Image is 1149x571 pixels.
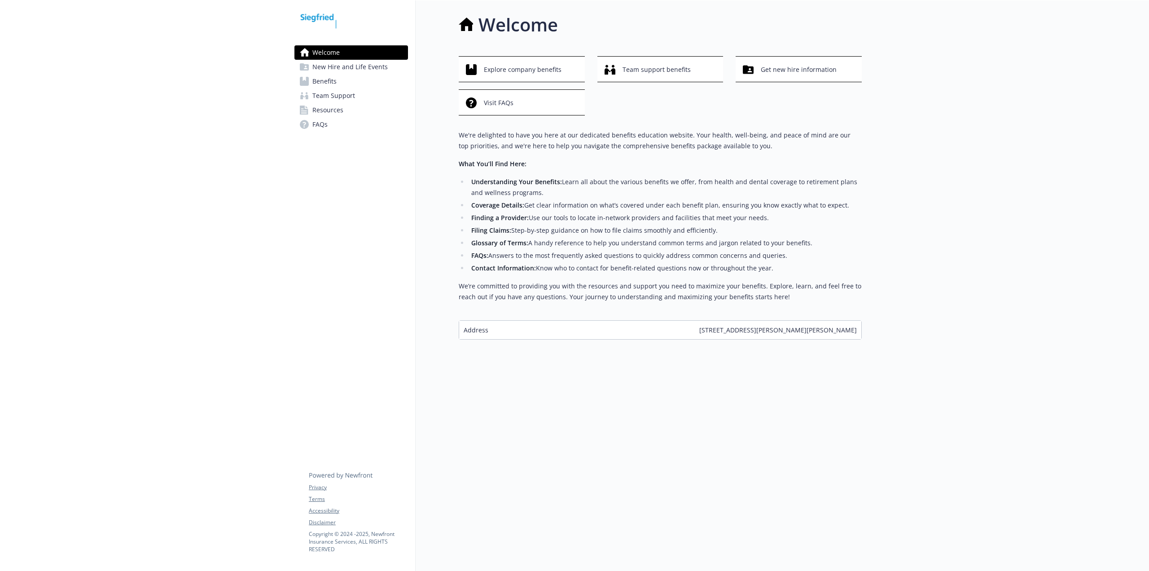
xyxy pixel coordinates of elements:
[294,89,408,103] a: Team Support
[294,45,408,60] a: Welcome
[459,56,585,82] button: Explore company benefits
[309,518,408,527] a: Disclaimer
[312,89,355,103] span: Team Support
[459,130,862,151] p: We're delighted to have you here at our dedicated benefits education website. Your health, well-b...
[312,103,343,117] span: Resources
[469,250,862,261] li: Answers to the most frequently asked questions to quickly address common concerns and queries.
[469,177,862,198] li: Learn all about the various benefits we offer, from health and dental coverage to retirement plan...
[736,56,862,82] button: Get new hire information
[294,60,408,74] a: New Hire and Life Events
[471,177,562,186] strong: Understanding Your Benefits:
[294,117,408,132] a: FAQs
[469,212,862,223] li: Use our tools to locate in-network providers and facilities that meet your needs.
[478,11,558,38] h1: Welcome
[471,201,524,209] strong: Coverage Details:
[761,61,837,78] span: Get new hire information
[597,56,724,82] button: Team support benefits
[459,159,526,168] strong: What You’ll Find Here:
[469,200,862,211] li: Get clear information on what’s covered under each benefit plan, ensuring you know exactly what t...
[471,251,488,260] strong: FAQs:
[309,530,408,553] p: Copyright © 2024 - 2025 , Newfront Insurance Services, ALL RIGHTS RESERVED
[459,281,862,302] p: We’re committed to providing you with the resources and support you need to maximize your benefit...
[459,89,585,115] button: Visit FAQs
[294,103,408,117] a: Resources
[309,483,408,491] a: Privacy
[471,264,536,272] strong: Contact Information:
[484,94,513,111] span: Visit FAQs
[699,325,857,335] span: [STREET_ADDRESS][PERSON_NAME][PERSON_NAME]
[294,74,408,89] a: Benefits
[484,61,561,78] span: Explore company benefits
[312,74,337,89] span: Benefits
[471,226,511,235] strong: Filing Claims:
[309,507,408,515] a: Accessibility
[312,117,328,132] span: FAQs
[471,213,529,222] strong: Finding a Provider:
[623,61,691,78] span: Team support benefits
[312,45,340,60] span: Welcome
[471,239,528,247] strong: Glossary of Terms:
[464,325,488,335] span: Address
[469,225,862,236] li: Step-by-step guidance on how to file claims smoothly and efficiently.
[309,495,408,503] a: Terms
[312,60,388,74] span: New Hire and Life Events
[469,238,862,248] li: A handy reference to help you understand common terms and jargon related to your benefits.
[469,263,862,274] li: Know who to contact for benefit-related questions now or throughout the year.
